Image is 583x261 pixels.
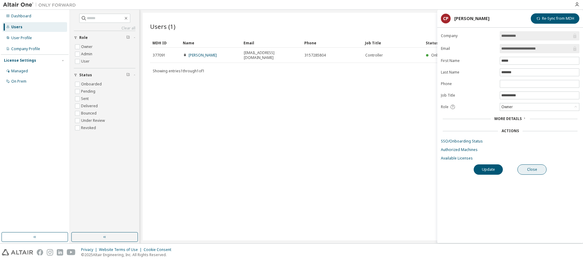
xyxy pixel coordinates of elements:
[81,102,99,110] label: Delivered
[81,252,175,257] p: © 2025 Altair Engineering, Inc. All Rights Reserved.
[244,38,299,48] div: Email
[81,124,97,132] label: Revoked
[441,14,451,23] div: CP
[441,147,579,152] a: Authorized Machines
[11,79,26,84] div: On Prem
[517,164,547,175] button: Close
[4,58,36,63] div: License Settings
[494,116,522,121] span: More Details
[81,110,98,117] label: Bounced
[153,68,205,74] span: Showing entries 1 through 1 of 1
[502,129,519,133] div: Actions
[441,33,496,38] label: Company
[365,53,383,58] span: Controller
[81,50,94,58] label: Admin
[99,247,144,252] div: Website Terms of Use
[81,88,97,95] label: Pending
[81,247,99,252] div: Privacy
[152,38,178,48] div: MDH ID
[126,35,130,40] span: Clear filter
[441,93,496,98] label: Job Title
[441,105,448,109] span: Role
[441,156,579,161] a: Available Licenses
[441,58,496,63] label: First Name
[74,68,135,82] button: Status
[304,38,360,48] div: Phone
[441,46,496,51] label: Email
[153,53,165,58] span: 377091
[81,117,106,124] label: Under Review
[74,31,135,44] button: Role
[431,53,452,58] span: Onboarded
[441,70,496,75] label: Last Name
[183,38,239,48] div: Name
[11,36,32,40] div: User Profile
[474,164,503,175] button: Update
[11,69,28,74] div: Managed
[441,81,496,86] label: Phone
[37,249,43,256] img: facebook.svg
[57,249,63,256] img: linkedin.svg
[11,14,31,19] div: Dashboard
[531,13,579,24] button: Re-Sync from MDH
[2,249,33,256] img: altair_logo.svg
[244,50,299,60] span: [EMAIL_ADDRESS][DOMAIN_NAME]
[189,53,217,58] a: [PERSON_NAME]
[67,249,76,256] img: youtube.svg
[81,58,91,65] label: User
[11,25,22,29] div: Users
[81,81,103,88] label: Onboarded
[305,53,326,58] span: 3157285804
[11,46,40,51] div: Company Profile
[126,73,130,77] span: Clear filter
[500,103,579,111] div: Owner
[454,16,489,21] div: [PERSON_NAME]
[500,104,514,110] div: Owner
[79,35,88,40] span: Role
[81,95,90,102] label: Sent
[144,247,175,252] div: Cookie Consent
[47,249,53,256] img: instagram.svg
[426,38,541,48] div: Status
[365,38,421,48] div: Job Title
[150,22,176,31] span: Users (1)
[441,139,579,144] a: SSO/Onboarding Status
[79,73,92,77] span: Status
[3,2,79,8] img: Altair One
[81,43,94,50] label: Owner
[74,26,135,31] a: Clear all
